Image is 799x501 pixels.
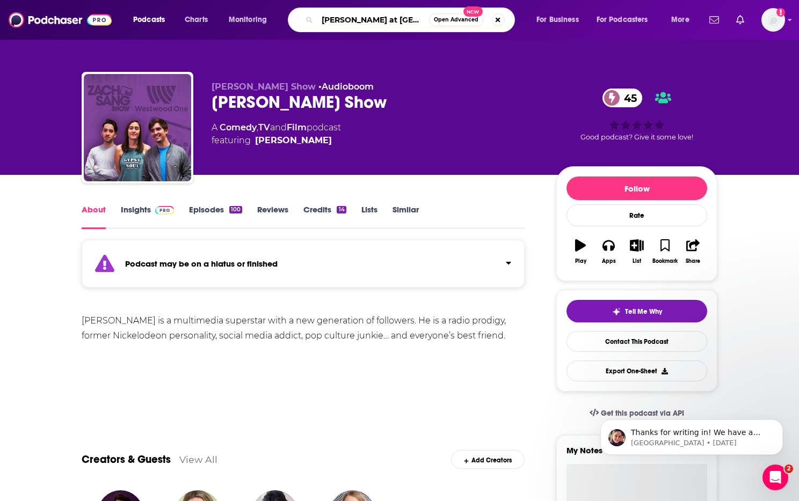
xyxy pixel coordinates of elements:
span: Logged in as rowan.sullivan [761,8,785,32]
p: Message from Sydney, sent 5w ago [47,41,185,51]
span: 45 [613,89,642,107]
strong: Podcast may be on a hiatus or finished [125,259,278,269]
span: Open Advanced [434,17,478,23]
div: Share [686,258,700,264]
a: Credits14 [303,204,346,229]
img: Podchaser - Follow, Share and Rate Podcasts [9,10,112,30]
span: Thanks for writing in! We have a video that can show you how to build and export a list: Podchase... [47,31,178,93]
a: Get this podcast via API [581,400,693,426]
span: More [671,12,689,27]
section: Click to expand status details [82,246,525,288]
button: Open AdvancedNew [429,13,483,26]
div: Add Creators [451,450,525,469]
span: Good podcast? Give it some love! [580,133,693,141]
span: For Business [536,12,579,27]
button: List [623,232,651,271]
button: Follow [566,176,707,200]
a: Comedy [220,122,257,132]
button: Share [679,232,707,271]
button: open menu [221,11,281,28]
a: Film [287,122,307,132]
span: Podcasts [133,12,165,27]
span: , [257,122,258,132]
a: InsightsPodchaser Pro [121,204,174,229]
a: 45 [602,89,642,107]
span: Charts [185,12,208,27]
span: Tell Me Why [625,307,662,316]
div: 14 [337,206,346,213]
div: List [633,258,641,264]
div: Apps [602,258,616,264]
div: 100 [229,206,242,213]
div: [PERSON_NAME] is a multimedia superstar with a new generation of followers. He is a radio prodigy... [82,313,525,343]
img: User Profile [761,8,785,32]
label: My Notes [566,445,707,464]
a: Audioboom [322,82,374,92]
a: Lists [361,204,377,229]
a: Show notifications dropdown [732,11,749,29]
button: open menu [590,11,664,28]
span: 2 [785,465,793,473]
iframe: Intercom live chat [762,465,788,490]
a: TV [258,122,270,132]
button: Export One-Sheet [566,360,707,381]
div: Bookmark [652,258,678,264]
div: Play [575,258,586,264]
a: Contact This Podcast [566,331,707,352]
button: Apps [594,232,622,271]
button: open menu [126,11,179,28]
a: Charts [178,11,214,28]
span: For Podcasters [597,12,648,27]
img: Zach Sang Show [84,74,191,181]
a: About [82,204,106,229]
a: Creators & Guests [82,453,171,466]
div: Rate [566,204,707,226]
a: Similar [393,204,419,229]
input: Search podcasts, credits, & more... [317,11,429,28]
svg: Add a profile image [776,8,785,17]
button: open menu [664,11,703,28]
a: Episodes100 [189,204,242,229]
button: tell me why sparkleTell Me Why [566,300,707,322]
span: and [270,122,287,132]
a: Show notifications dropdown [705,11,723,29]
a: Zach Sang [255,134,332,147]
button: Bookmark [651,232,679,271]
button: Show profile menu [761,8,785,32]
span: [PERSON_NAME] Show [212,82,316,92]
span: • [318,82,374,92]
a: View All [179,454,217,465]
img: tell me why sparkle [612,307,621,316]
span: Monitoring [229,12,267,27]
button: open menu [529,11,592,28]
div: 45Good podcast? Give it some love! [556,82,717,148]
span: New [463,6,483,17]
span: featuring [212,134,341,147]
iframe: Intercom notifications message [584,397,799,472]
img: Podchaser Pro [155,206,174,215]
button: Play [566,232,594,271]
a: Reviews [257,204,288,229]
div: Search podcasts, credits, & more... [298,8,525,32]
div: A podcast [212,121,341,147]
